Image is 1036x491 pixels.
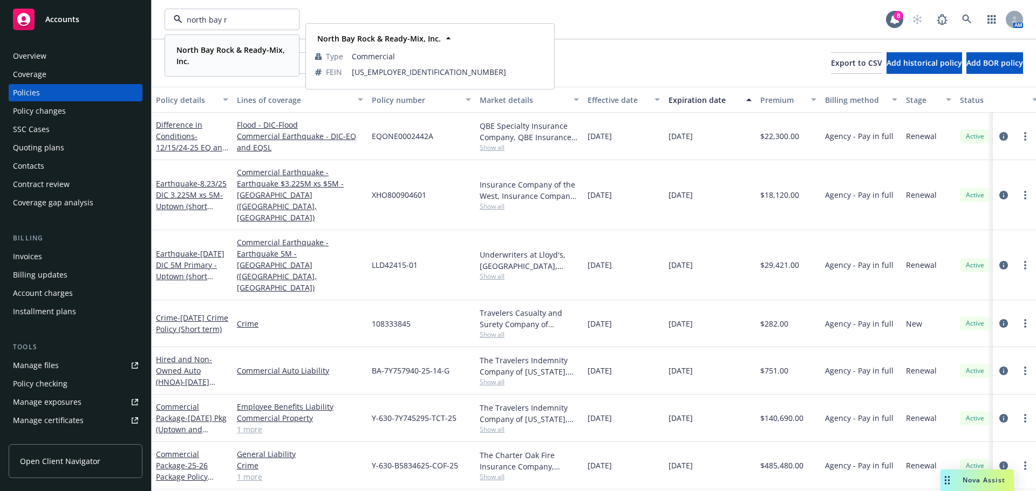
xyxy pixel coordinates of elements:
[13,430,67,447] div: Manage claims
[352,66,545,78] span: [US_EMPLOYER_IDENTIFICATION_NUMBER]
[237,471,363,482] a: 1 more
[326,66,342,78] span: FEIN
[480,272,579,281] span: Show all
[13,157,44,175] div: Contacts
[906,412,937,424] span: Renewal
[372,460,458,471] span: Y-630-B5834625-COF-25
[760,365,788,376] span: $751.00
[176,45,285,66] strong: North Bay Rock & Ready-Mix, Inc.
[156,313,228,334] span: - [DATE] Crime Policy (Short term)
[237,448,363,460] a: General Liability
[156,313,228,334] a: Crime
[156,402,227,457] a: Commercial Package
[367,87,475,113] button: Policy number
[480,402,579,425] div: The Travelers Indemnity Company of [US_STATE], Travelers Insurance
[669,189,693,200] span: [DATE]
[821,87,902,113] button: Billing method
[480,249,579,272] div: Underwriters at Lloyd's, [GEOGRAPHIC_DATA], [PERSON_NAME] of [GEOGRAPHIC_DATA], [GEOGRAPHIC_DATA]
[13,303,76,320] div: Installment plans
[480,202,579,211] span: Show all
[9,393,142,411] a: Manage exposures
[825,460,894,471] span: Agency - Pay in full
[480,143,579,152] span: Show all
[588,460,612,471] span: [DATE]
[237,167,363,223] a: Commercial Earthquake - Earthquake $3.225M xs $5M - [GEOGRAPHIC_DATA] ([GEOGRAPHIC_DATA], [GEOGRA...
[237,424,363,435] a: 1 more
[13,139,64,156] div: Quoting plans
[9,102,142,120] a: Policy changes
[9,342,142,352] div: Tools
[760,318,788,329] span: $282.00
[906,9,928,30] a: Start snowing
[825,259,894,271] span: Agency - Pay in full
[583,87,664,113] button: Effective date
[156,94,216,106] div: Policy details
[480,179,579,202] div: Insurance Company of the West, Insurance Company of the West (ICW), Amwins
[906,94,939,106] div: Stage
[9,84,142,101] a: Policies
[9,303,142,320] a: Installment plans
[237,237,363,293] a: Commercial Earthquake - Earthquake 5M -[GEOGRAPHIC_DATA] ([GEOGRAPHIC_DATA], [GEOGRAPHIC_DATA])
[964,461,986,471] span: Active
[237,94,351,106] div: Lines of coverage
[964,366,986,376] span: Active
[237,119,363,130] a: Flood - DIC-Flood
[1019,364,1032,377] a: more
[9,121,142,138] a: SSC Cases
[480,425,579,434] span: Show all
[9,412,142,429] a: Manage certificates
[480,472,579,481] span: Show all
[1019,130,1032,143] a: more
[906,189,937,200] span: Renewal
[906,259,937,271] span: Renewal
[156,413,227,457] span: - [DATE] Pkg (Uptown and [PERSON_NAME] term)
[956,9,978,30] a: Search
[13,375,67,392] div: Policy checking
[9,157,142,175] a: Contacts
[966,58,1023,68] span: Add BOR policy
[664,87,756,113] button: Expiration date
[760,94,805,106] div: Premium
[825,130,894,142] span: Agency - Pay in full
[480,120,579,143] div: QBE Specialty Insurance Company, QBE Insurance Group, CRC Group
[887,52,962,74] button: Add historical policy
[9,47,142,65] a: Overview
[588,412,612,424] span: [DATE]
[588,189,612,200] span: [DATE]
[317,33,441,44] strong: North Bay Rock & Ready-Mix, Inc.
[13,47,46,65] div: Overview
[669,365,693,376] span: [DATE]
[906,365,937,376] span: Renewal
[964,260,986,270] span: Active
[237,365,363,376] a: Commercial Auto Liability
[760,189,799,200] span: $18,120.00
[156,178,227,223] a: Earthquake
[372,412,456,424] span: Y-630-7Y745295-TCT-25
[372,94,459,106] div: Policy number
[997,317,1010,330] a: circleInformation
[326,51,343,62] span: Type
[9,375,142,392] a: Policy checking
[997,130,1010,143] a: circleInformation
[760,130,799,142] span: $22,300.00
[20,455,100,467] span: Open Client Navigator
[13,84,40,101] div: Policies
[588,130,612,142] span: [DATE]
[906,318,922,329] span: New
[931,9,953,30] a: Report a Bug
[1019,189,1032,202] a: more
[372,365,449,376] span: BA-7Y757940-25-14-G
[13,102,66,120] div: Policy changes
[669,460,693,471] span: [DATE]
[480,307,579,330] div: Travelers Casualty and Surety Company of America, Travelers Insurance
[13,285,73,302] div: Account charges
[45,15,79,24] span: Accounts
[9,266,142,283] a: Billing updates
[13,121,50,138] div: SSC Cases
[156,354,221,410] a: Hired and Non-Owned Auto (HNOA)
[9,176,142,193] a: Contract review
[964,132,986,141] span: Active
[237,318,363,329] a: Crime
[964,413,986,423] span: Active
